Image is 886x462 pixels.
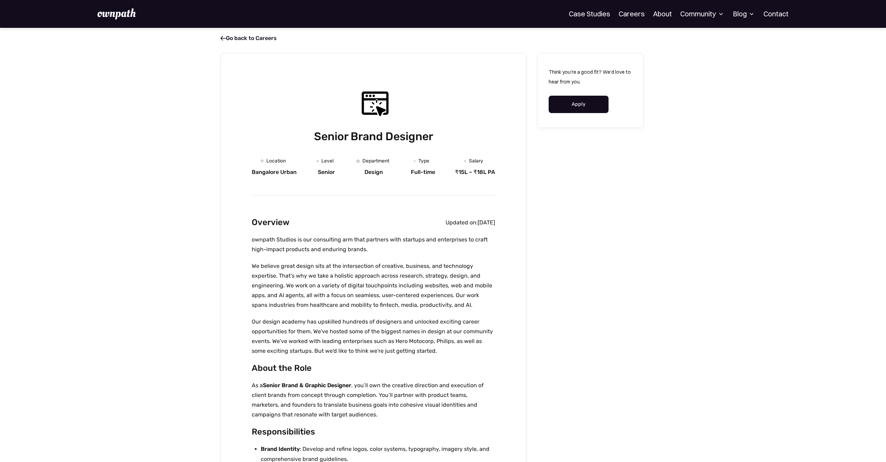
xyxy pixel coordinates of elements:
div: Senior [318,169,335,176]
strong: Senior Brand & Graphic Designer [263,382,351,389]
img: Graph Icon - Job Board X Webflow Template [316,160,319,162]
div: Blog [733,10,755,18]
div: ₹15L – ₹18L PA [455,169,495,176]
div: Full-time [411,169,435,176]
h3: About the Role [252,363,495,374]
p: As a , you’ll own the creative direction and execution of client brands from concept through comp... [252,381,495,420]
div: Community [680,10,724,18]
div: Location [266,158,286,164]
h3: Responsibilities [252,427,495,437]
img: Portfolio Icon - Job Board X Webflow Template [356,159,360,162]
div: Type [418,158,429,164]
p: We believe great design sits at the intersection of creative, business, and technology expertise.... [252,261,495,310]
a: Case Studies [569,10,610,18]
p: Think you're a good fit? We'd love to hear from you. [549,67,632,87]
div: [DATE] [478,219,495,226]
div: Bangalore Urban [252,169,297,176]
div: Department [362,158,389,164]
strong: Brand Identity [261,446,300,452]
span:  [220,35,226,42]
img: Location Icon - Job Board X Webflow Template [261,159,264,162]
div: Salary [469,158,483,164]
div: Level [321,158,334,164]
a: Go back to Careers [220,35,277,41]
div: Design [364,169,383,176]
p: ownpath Studios is our consulting arm that partners with startups and enterprises to craft high-i... [252,235,495,254]
h1: Senior Brand Designer [252,128,495,144]
a: Apply [549,96,609,113]
a: Contact [763,10,789,18]
p: Our design academy has upskilled hundreds of designers and unlocked exciting career opportunities... [252,317,495,356]
a: Careers [619,10,645,18]
img: Clock Icon - Job Board X Webflow Template [414,160,415,162]
a: About [653,10,672,18]
div: Updated on: [446,219,478,226]
img: Money Icon - Job Board X Webflow Template [464,160,466,162]
h2: Overview [252,216,290,229]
